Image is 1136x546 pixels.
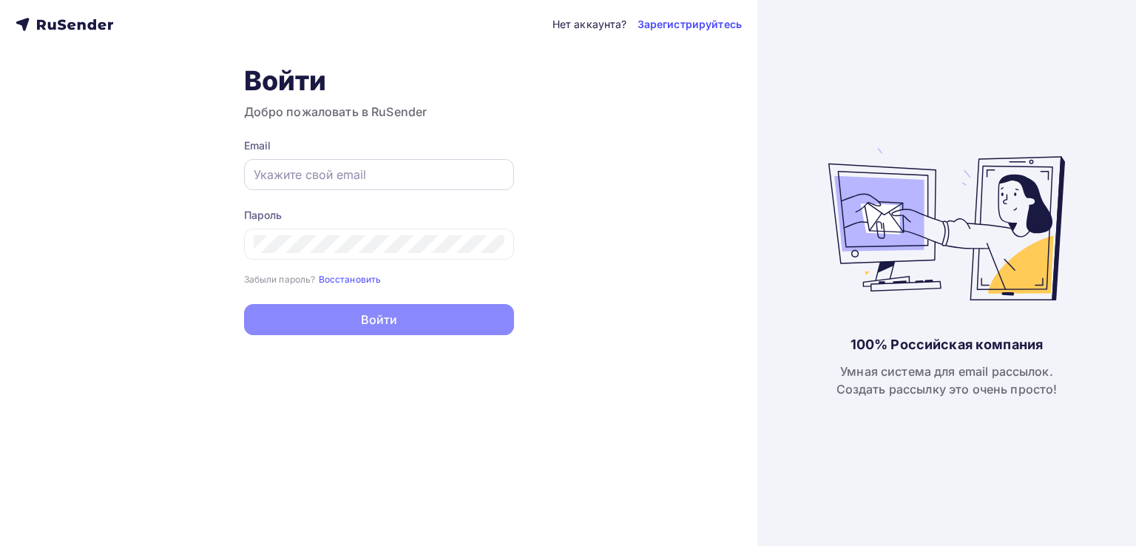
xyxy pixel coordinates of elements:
[244,103,514,121] h3: Добро пожаловать в RuSender
[244,274,316,285] small: Забыли пароль?
[552,17,627,32] div: Нет аккаунта?
[851,336,1043,354] div: 100% Российская компания
[836,363,1058,398] div: Умная система для email рассылок. Создать рассылку это очень просто!
[254,166,504,183] input: Укажите свой email
[319,274,382,285] small: Восстановить
[244,138,514,153] div: Email
[319,272,382,285] a: Восстановить
[244,64,514,97] h1: Войти
[638,17,742,32] a: Зарегистрируйтесь
[244,304,514,335] button: Войти
[244,208,514,223] div: Пароль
